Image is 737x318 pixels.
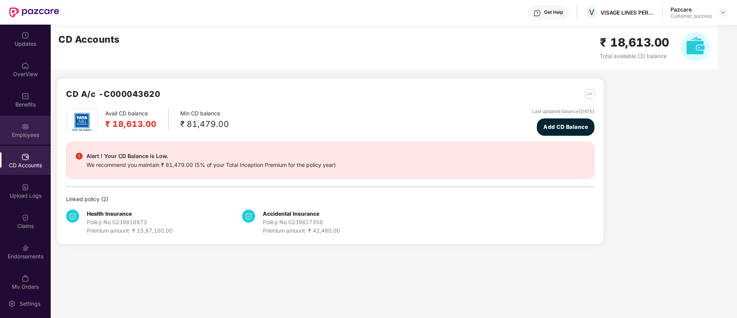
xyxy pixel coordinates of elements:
img: svg+xml;base64,PHN2ZyBpZD0iRW1wbG95ZWVzIiB4bWxucz0iaHR0cDovL3d3dy53My5vcmcvMjAwMC9zdmciIHdpZHRoPS... [22,123,29,130]
div: ₹ 81,479.00 [180,118,229,130]
div: Settings [17,300,43,308]
button: Add CD Balance [537,118,594,136]
img: svg+xml;base64,PHN2ZyB4bWxucz0iaHR0cDovL3d3dy53My5vcmcvMjAwMC9zdmciIHhtbG5zOnhsaW5rPSJodHRwOi8vd3... [681,32,710,62]
div: Linked policy ( 2 ) [66,195,594,203]
div: Premium amount: ₹ 15,87,100.00 [87,226,173,235]
div: Pazcare [671,6,712,13]
span: V [589,8,594,17]
img: svg+xml;base64,PHN2ZyBpZD0iRW5kb3JzZW1lbnRzIiB4bWxucz0iaHR0cDovL3d3dy53My5vcmcvMjAwMC9zdmciIHdpZH... [22,244,29,252]
div: VISAGE LINES PERSONAL CARE PRIVATE LIMITED [601,9,654,16]
span: Add CD Balance [543,123,588,131]
div: Premium amount: ₹ 42,480.00 [263,226,340,235]
div: We recommend you maintain ₹ 81,479.00 (5% of your Total Inception Premium for the policy year) [86,161,336,169]
img: svg+xml;base64,PHN2ZyBpZD0iQmVuZWZpdHMiIHhtbG5zPSJodHRwOi8vd3d3LnczLm9yZy8yMDAwL3N2ZyIgd2lkdGg9Ij... [22,92,29,100]
div: Customer_success [671,13,712,19]
img: svg+xml;base64,PHN2ZyBpZD0iVXBkYXRlZCIgeG1sbnM9Imh0dHA6Ly93d3cudzMub3JnLzIwMDAvc3ZnIiB3aWR0aD0iMj... [22,32,29,39]
img: New Pazcare Logo [9,7,59,17]
h2: ₹ 18,613.00 [600,33,669,52]
h2: ₹ 18,613.00 [105,118,157,130]
b: Accidental Insurance [263,210,319,217]
img: tatag.png [68,108,95,135]
img: svg+xml;base64,PHN2ZyBpZD0iQ2xhaW0iIHhtbG5zPSJodHRwOi8vd3d3LnczLm9yZy8yMDAwL3N2ZyIgd2lkdGg9IjIwIi... [22,214,29,221]
div: Get Help [544,9,563,15]
div: Avail CD balance [105,109,169,130]
div: Min CD balance [180,109,229,130]
b: Health Insurance [87,210,132,217]
img: svg+xml;base64,PHN2ZyB4bWxucz0iaHR0cDovL3d3dy53My5vcmcvMjAwMC9zdmciIHdpZHRoPSIzNCIgaGVpZ2h0PSIzNC... [242,210,255,223]
div: Policy No. 0239816973 [87,218,173,226]
img: svg+xml;base64,PHN2ZyBpZD0iRHJvcGRvd24tMzJ4MzIiIHhtbG5zPSJodHRwOi8vd3d3LnczLm9yZy8yMDAwL3N2ZyIgd2... [720,9,726,15]
img: svg+xml;base64,PHN2ZyBpZD0iSGVscC0zMngzMiIgeG1sbnM9Imh0dHA6Ly93d3cudzMub3JnLzIwMDAvc3ZnIiB3aWR0aD... [533,9,541,17]
div: Last updated balance [DATE] [532,108,594,115]
span: Total available CD balance [600,53,667,59]
img: svg+xml;base64,PHN2ZyB4bWxucz0iaHR0cDovL3d3dy53My5vcmcvMjAwMC9zdmciIHdpZHRoPSIzNCIgaGVpZ2h0PSIzNC... [66,210,79,223]
img: svg+xml;base64,PHN2ZyBpZD0iSG9tZSIgeG1sbnM9Imh0dHA6Ly93d3cudzMub3JnLzIwMDAvc3ZnIiB3aWR0aD0iMjAiIG... [22,62,29,70]
h2: CD A/c - C000043620 [66,88,160,100]
img: svg+xml;base64,PHN2ZyBpZD0iQ0RfQWNjb3VudHMiIGRhdGEtbmFtZT0iQ0QgQWNjb3VudHMiIHhtbG5zPSJodHRwOi8vd3... [22,153,29,161]
div: Alert ! Your CD Balance is Low. [86,152,336,161]
img: svg+xml;base64,PHN2ZyBpZD0iVXBsb2FkX0xvZ3MiIGRhdGEtbmFtZT0iVXBsb2FkIExvZ3MiIHhtbG5zPSJodHRwOi8vd3... [22,183,29,191]
img: svg+xml;base64,PHN2ZyBpZD0iRGFuZ2VyX2FsZXJ0IiBkYXRhLW5hbWU9IkRhbmdlciBhbGVydCIgeG1sbnM9Imh0dHA6Ly... [76,153,83,160]
img: svg+xml;base64,PHN2ZyBpZD0iTXlfT3JkZXJzIiBkYXRhLW5hbWU9Ik15IE9yZGVycyIgeG1sbnM9Imh0dHA6Ly93d3cudz... [22,275,29,282]
div: Policy No. 0239817358 [263,218,340,226]
img: svg+xml;base64,PHN2ZyB4bWxucz0iaHR0cDovL3d3dy53My5vcmcvMjAwMC9zdmciIHdpZHRoPSIyNSIgaGVpZ2h0PSIyNS... [585,89,594,99]
h2: CD Accounts [58,32,120,47]
img: svg+xml;base64,PHN2ZyBpZD0iU2V0dGluZy0yMHgyMCIgeG1sbnM9Imh0dHA6Ly93d3cudzMub3JnLzIwMDAvc3ZnIiB3aW... [8,300,16,308]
